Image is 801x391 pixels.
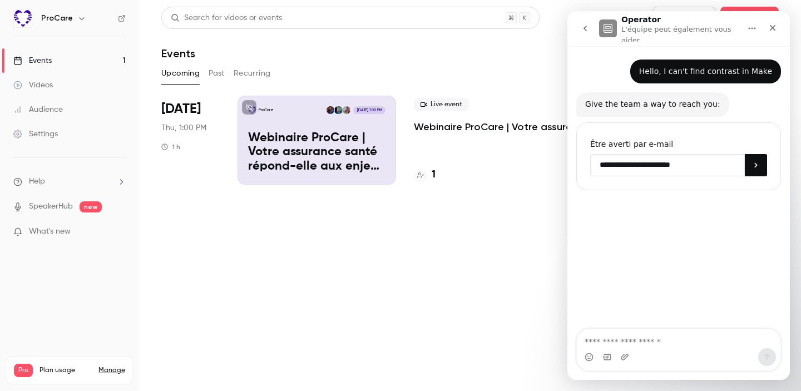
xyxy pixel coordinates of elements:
a: Webinaire ProCare | Votre assurance santé répond-elle aux enjeux RH ?ProCareRuffine DamoJoseph Ba... [238,96,396,185]
div: Videos [13,80,53,91]
div: Search for videos or events [171,12,282,24]
span: Live event [414,98,469,111]
a: SpeakerHub [29,201,73,212]
span: 0 [108,379,112,385]
span: Thu, 1:00 PM [161,122,206,133]
div: Sep 4 Thu, 1:00 PM (Europe/Paris) [161,96,220,185]
p: / 90 [108,377,125,387]
div: Events [13,55,52,66]
p: Videos [14,377,35,387]
button: Schedule [720,7,779,29]
span: Plan usage [39,366,92,375]
div: Settings [13,128,58,140]
p: Webinaire ProCare | Votre assurance santé répond-elle aux enjeux RH ? [248,131,385,174]
button: Recurring [234,65,271,82]
a: Manage [98,366,125,375]
img: Serigne Touba Mbaye [327,106,334,114]
a: Webinaire ProCare | Votre assurance santé répond-elle aux enjeux RH ? [414,120,615,133]
a: 1 [414,167,436,182]
span: Pro [14,364,33,377]
div: Audience [13,104,63,115]
div: 1 h [161,142,180,151]
button: New video [652,7,716,29]
span: [DATE] 1:00 PM [353,106,385,114]
p: ProCare [259,107,274,113]
h1: Events [161,47,195,60]
iframe: Intercom live chat [567,11,790,380]
h4: 1 [432,167,436,182]
img: ProCare [14,9,32,27]
span: What's new [29,226,71,237]
img: Ruffine Damo [343,106,350,114]
button: Upcoming [161,65,200,82]
li: help-dropdown-opener [13,176,126,187]
img: Joseph Bassagal [334,106,342,114]
span: new [80,201,102,212]
span: [DATE] [161,100,201,118]
button: Past [209,65,225,82]
span: Help [29,176,45,187]
h6: ProCare [41,13,73,24]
